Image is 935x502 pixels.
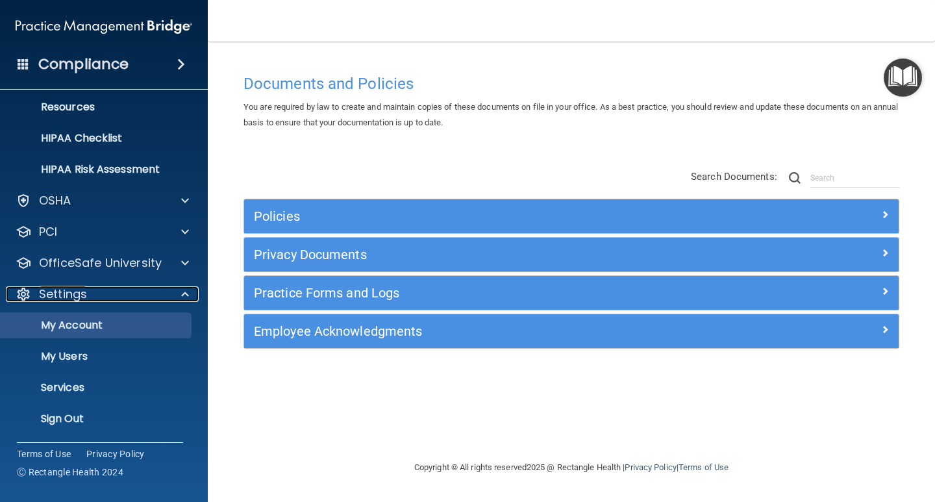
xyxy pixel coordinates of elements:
[39,224,57,240] p: PCI
[39,255,162,271] p: OfficeSafe University
[16,286,189,302] a: Settings
[39,193,71,208] p: OSHA
[243,102,898,127] span: You are required by law to create and maintain copies of these documents on file in your office. ...
[243,75,899,92] h4: Documents and Policies
[254,286,725,300] h5: Practice Forms and Logs
[39,286,87,302] p: Settings
[254,282,889,303] a: Practice Forms and Logs
[8,132,186,145] p: HIPAA Checklist
[884,58,922,97] button: Open Resource Center
[810,168,899,188] input: Search
[691,171,777,182] span: Search Documents:
[254,244,889,265] a: Privacy Documents
[789,172,801,184] img: ic-search.3b580494.png
[86,447,145,460] a: Privacy Policy
[16,193,189,208] a: OSHA
[16,255,189,271] a: OfficeSafe University
[8,350,186,363] p: My Users
[17,466,123,479] span: Ⓒ Rectangle Health 2024
[16,224,189,240] a: PCI
[16,14,192,40] img: PMB logo
[8,101,186,114] p: Resources
[8,412,186,425] p: Sign Out
[254,247,725,262] h5: Privacy Documents
[625,462,676,472] a: Privacy Policy
[254,321,889,342] a: Employee Acknowledgments
[38,55,129,73] h4: Compliance
[8,381,186,394] p: Services
[17,447,71,460] a: Terms of Use
[710,410,919,462] iframe: Drift Widget Chat Controller
[8,163,186,176] p: HIPAA Risk Assessment
[679,462,729,472] a: Terms of Use
[8,319,186,332] p: My Account
[254,206,889,227] a: Policies
[254,324,725,338] h5: Employee Acknowledgments
[254,209,725,223] h5: Policies
[334,447,808,488] div: Copyright © All rights reserved 2025 @ Rectangle Health | |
